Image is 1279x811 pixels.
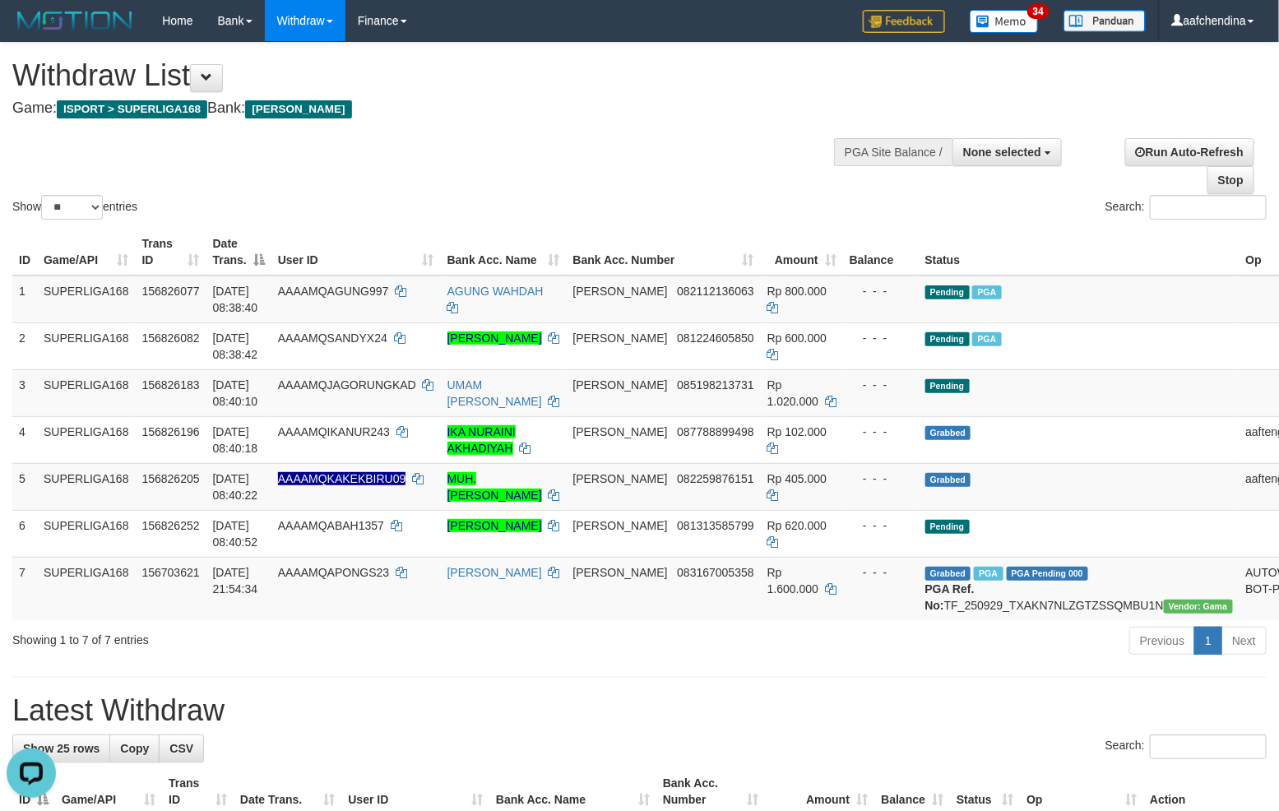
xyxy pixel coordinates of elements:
[12,416,37,463] td: 4
[441,229,567,276] th: Bank Acc. Name: activate to sort column ascending
[278,378,416,392] span: AAAAMQJAGORUNGKAD
[206,229,271,276] th: Date Trans.: activate to sort column descending
[159,735,204,762] a: CSV
[677,425,753,438] span: Copy 087788899498 to clipboard
[1007,567,1089,581] span: PGA Pending
[925,520,970,534] span: Pending
[850,330,912,346] div: - - -
[12,463,37,510] td: 5
[767,566,818,596] span: Rp 1.600.000
[573,472,668,485] span: [PERSON_NAME]
[12,229,37,276] th: ID
[12,276,37,323] td: 1
[767,519,827,532] span: Rp 620.000
[57,100,207,118] span: ISPORT > SUPERLIGA168
[447,425,516,455] a: IKA NURAINI AKHADIYAH
[573,378,668,392] span: [PERSON_NAME]
[1125,138,1254,166] a: Run Auto-Refresh
[213,425,258,455] span: [DATE] 08:40:18
[767,331,827,345] span: Rp 600.000
[12,322,37,369] td: 2
[925,582,975,612] b: PGA Ref. No:
[142,378,200,392] span: 156826183
[37,463,136,510] td: SUPERLIGA168
[12,625,521,648] div: Showing 1 to 7 of 7 entries
[970,10,1039,33] img: Button%20Memo.svg
[1221,627,1267,655] a: Next
[12,8,137,33] img: MOTION_logo.png
[974,567,1003,581] span: Marked by aafchhiseyha
[278,472,406,485] span: Nama rekening ada tanda titik/strip, harap diedit
[447,331,542,345] a: [PERSON_NAME]
[850,283,912,299] div: - - -
[573,285,668,298] span: [PERSON_NAME]
[142,285,200,298] span: 156826077
[37,557,136,620] td: SUPERLIGA168
[120,742,149,755] span: Copy
[1105,735,1267,759] label: Search:
[169,742,193,755] span: CSV
[972,332,1001,346] span: Marked by aafandaneth
[213,566,258,596] span: [DATE] 21:54:34
[136,229,206,276] th: Trans ID: activate to sort column ascending
[278,519,384,532] span: AAAAMQABAH1357
[142,331,200,345] span: 156826082
[843,229,919,276] th: Balance
[447,285,544,298] a: AGUNG WAHDAH
[37,322,136,369] td: SUPERLIGA168
[767,425,827,438] span: Rp 102.000
[213,331,258,361] span: [DATE] 08:38:42
[567,229,761,276] th: Bank Acc. Number: activate to sort column ascending
[7,7,56,56] button: Open LiveChat chat widget
[677,285,753,298] span: Copy 082112136063 to clipboard
[952,138,1062,166] button: None selected
[1207,166,1254,194] a: Stop
[1164,600,1233,614] span: Vendor URL: https://trx31.1velocity.biz
[12,100,836,117] h4: Game: Bank:
[573,519,668,532] span: [PERSON_NAME]
[12,557,37,620] td: 7
[925,379,970,393] span: Pending
[1064,10,1146,32] img: panduan.png
[963,146,1041,159] span: None selected
[1129,627,1195,655] a: Previous
[573,566,668,579] span: [PERSON_NAME]
[447,566,542,579] a: [PERSON_NAME]
[573,331,668,345] span: [PERSON_NAME]
[12,510,37,557] td: 6
[142,566,200,579] span: 156703621
[972,285,1001,299] span: Marked by aafandaneth
[677,566,753,579] span: Copy 083167005358 to clipboard
[677,472,753,485] span: Copy 082259876151 to clipboard
[925,426,971,440] span: Grabbed
[925,285,970,299] span: Pending
[278,566,389,579] span: AAAAMQAPONGS23
[447,519,542,532] a: [PERSON_NAME]
[142,519,200,532] span: 156826252
[925,473,971,487] span: Grabbed
[767,472,827,485] span: Rp 405.000
[213,519,258,549] span: [DATE] 08:40:52
[447,472,542,502] a: MUH. [PERSON_NAME]
[677,331,753,345] span: Copy 081224605850 to clipboard
[278,331,387,345] span: AAAAMQSANDYX24
[213,378,258,408] span: [DATE] 08:40:10
[767,285,827,298] span: Rp 800.000
[850,564,912,581] div: - - -
[12,369,37,416] td: 3
[278,425,390,438] span: AAAAMQIKANUR243
[447,378,542,408] a: UMAM [PERSON_NAME]
[1150,735,1267,759] input: Search:
[213,285,258,314] span: [DATE] 08:38:40
[1105,195,1267,220] label: Search:
[213,472,258,502] span: [DATE] 08:40:22
[573,425,668,438] span: [PERSON_NAME]
[863,10,945,33] img: Feedback.jpg
[37,229,136,276] th: Game/API: activate to sort column ascending
[245,100,351,118] span: [PERSON_NAME]
[142,425,200,438] span: 156826196
[12,195,137,220] label: Show entries
[142,472,200,485] span: 156826205
[37,416,136,463] td: SUPERLIGA168
[12,694,1267,727] h1: Latest Withdraw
